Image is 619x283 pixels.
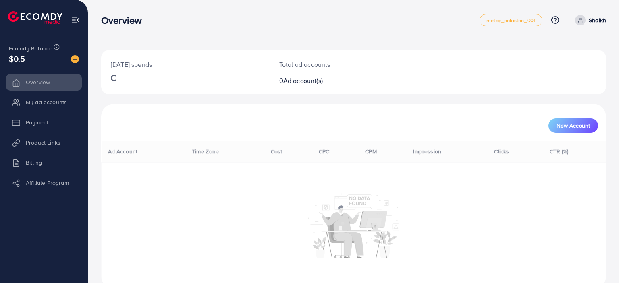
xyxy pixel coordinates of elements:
[71,55,79,63] img: image
[283,76,323,85] span: Ad account(s)
[101,14,148,26] h3: Overview
[279,60,386,69] p: Total ad accounts
[9,44,52,52] span: Ecomdy Balance
[279,77,386,85] h2: 0
[480,14,542,26] a: metap_pakistan_001
[71,15,80,25] img: menu
[548,118,598,133] button: New Account
[8,11,62,24] img: logo
[111,60,260,69] p: [DATE] spends
[557,123,590,128] span: New Account
[486,18,536,23] span: metap_pakistan_001
[572,15,606,25] a: Shaikh
[9,53,25,64] span: $0.5
[589,15,606,25] p: Shaikh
